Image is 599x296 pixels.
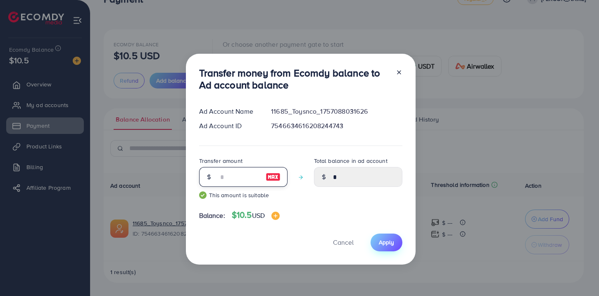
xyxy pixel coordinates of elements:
[199,211,225,220] span: Balance:
[314,157,387,165] label: Total balance in ad account
[264,121,409,131] div: 7546634616208244743
[379,238,394,246] span: Apply
[199,67,389,91] h3: Transfer money from Ecomdy balance to Ad account balance
[199,191,288,199] small: This amount is suitable
[323,234,364,251] button: Cancel
[266,172,280,182] img: image
[199,157,242,165] label: Transfer amount
[232,210,280,220] h4: $10.5
[333,238,354,247] span: Cancel
[252,211,265,220] span: USD
[193,121,265,131] div: Ad Account ID
[264,107,409,116] div: 11685_Toysnco_1757088031626
[564,259,593,290] iframe: Chat
[199,191,207,199] img: guide
[371,234,402,251] button: Apply
[271,212,280,220] img: image
[193,107,265,116] div: Ad Account Name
